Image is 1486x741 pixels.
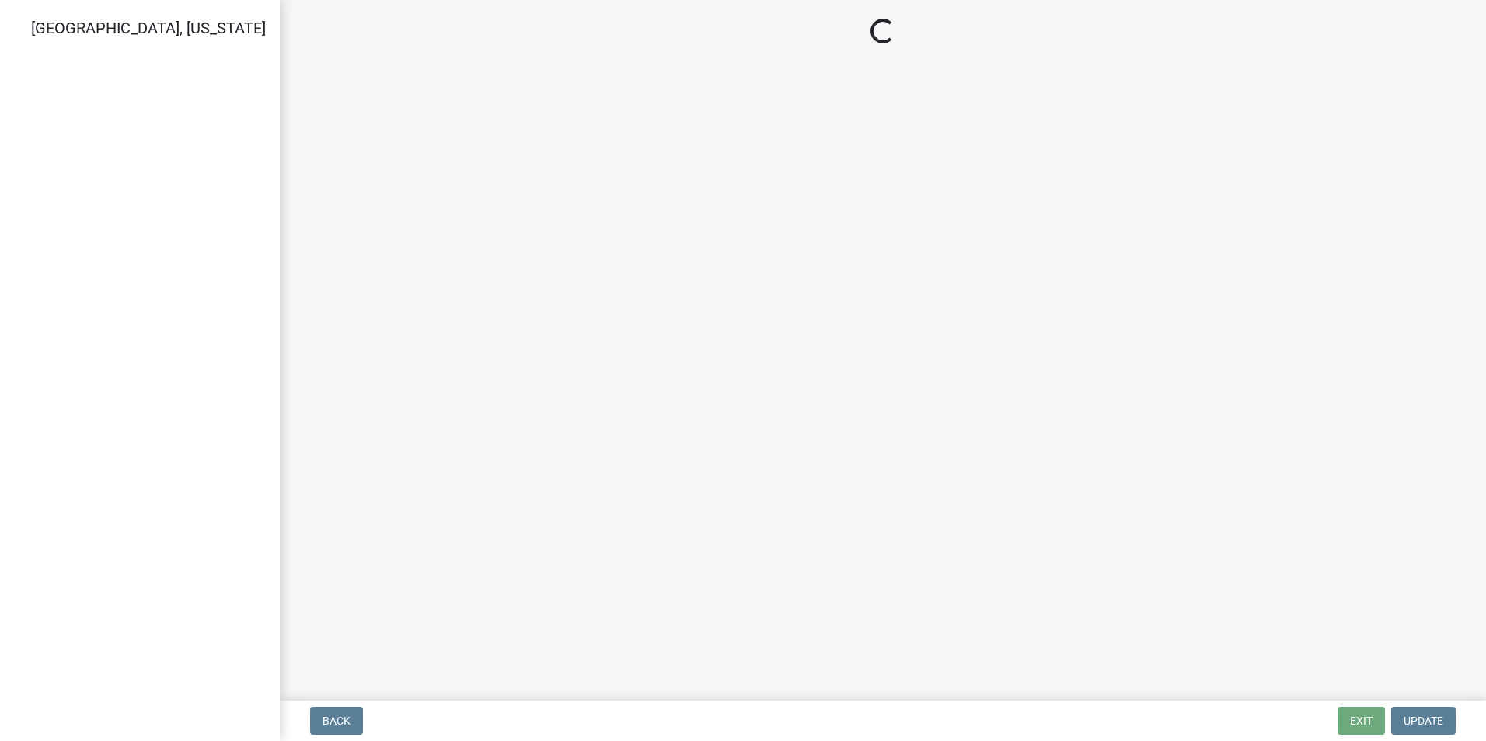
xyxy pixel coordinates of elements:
[31,19,266,37] span: [GEOGRAPHIC_DATA], [US_STATE]
[1404,715,1443,727] span: Update
[1391,707,1456,735] button: Update
[323,715,351,727] span: Back
[1338,707,1385,735] button: Exit
[310,707,363,735] button: Back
